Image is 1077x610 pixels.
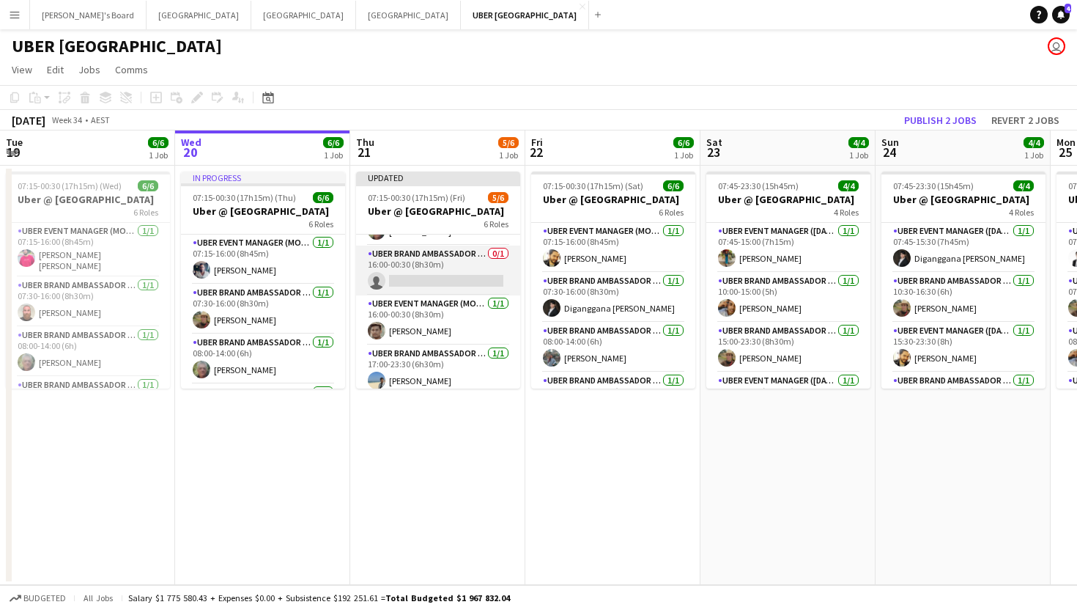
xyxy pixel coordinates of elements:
[531,136,543,149] span: Fri
[7,590,68,606] button: Budgeted
[706,323,870,372] app-card-role: UBER Brand Ambassador ([DATE])1/115:00-23:30 (8h30m)[PERSON_NAME]
[356,345,520,395] app-card-role: UBER Brand Ambassador ([PERSON_NAME])1/117:00-23:30 (6h30m)[PERSON_NAME]
[356,295,520,345] app-card-role: UBER Event Manager (Mon - Fri)1/116:00-00:30 (8h30m)[PERSON_NAME]
[181,384,345,438] app-card-role: UBER Brand Ambassador ([PERSON_NAME])1/1
[356,1,461,29] button: [GEOGRAPHIC_DATA]
[881,172,1045,389] app-job-card: 07:45-23:30 (15h45m)4/4Uber @ [GEOGRAPHIC_DATA]4 RolesUBER Event Manager ([DATE])1/107:45-15:30 (...
[133,207,158,218] span: 6 Roles
[881,323,1045,372] app-card-role: UBER Event Manager ([DATE])1/115:30-23:30 (8h)[PERSON_NAME]
[531,193,695,206] h3: Uber @ [GEOGRAPHIC_DATA]
[849,150,868,161] div: 1 Job
[179,144,201,161] span: 20
[706,136,722,149] span: Sat
[356,172,520,389] app-job-card: Updated07:15-00:30 (17h15m) (Fri)5/6Uber @ [GEOGRAPHIC_DATA]6 Roles[PERSON_NAME] [PERSON_NAME]UBE...
[128,592,510,603] div: Salary $1 775 580.43 + Expenses $0.00 + Subsistence $192 251.61 =
[149,150,168,161] div: 1 Job
[6,277,170,327] app-card-role: UBER Brand Ambassador ([PERSON_NAME])1/107:30-16:00 (8h30m)[PERSON_NAME]
[531,372,695,427] app-card-role: UBER Brand Ambassador ([PERSON_NAME])1/116:00-00:30 (8h30m)
[73,60,106,79] a: Jobs
[6,172,170,389] app-job-card: 07:15-00:30 (17h15m) (Wed)6/6Uber @ [GEOGRAPHIC_DATA]6 RolesUBER Event Manager (Mon - Fri)1/107:1...
[313,192,333,203] span: 6/6
[12,35,222,57] h1: UBER [GEOGRAPHIC_DATA]
[181,172,345,183] div: In progress
[181,172,345,389] app-job-card: In progress07:15-00:30 (17h15m) (Thu)6/6Uber @ [GEOGRAPHIC_DATA]6 RolesUBER Event Manager (Mon - ...
[706,172,870,389] app-job-card: 07:45-23:30 (15h45m)4/4Uber @ [GEOGRAPHIC_DATA]4 RolesUBER Event Manager ([DATE])1/107:45-15:00 (...
[6,377,170,427] app-card-role: UBER Brand Ambassador ([PERSON_NAME])1/1
[484,218,508,229] span: 6 Roles
[1024,150,1043,161] div: 1 Job
[193,192,296,203] span: 07:15-00:30 (17h15m) (Thu)
[148,137,169,148] span: 6/6
[115,63,148,76] span: Comms
[385,592,510,603] span: Total Budgeted $1 967 832.04
[834,207,859,218] span: 4 Roles
[881,372,1045,422] app-card-role: UBER Brand Ambassador ([DATE])1/116:30-21:30 (5h)
[356,205,520,218] h3: Uber @ [GEOGRAPHIC_DATA]
[1054,144,1076,161] span: 25
[324,150,343,161] div: 1 Job
[138,180,158,191] span: 6/6
[18,180,122,191] span: 07:15-00:30 (17h15m) (Wed)
[848,137,869,148] span: 4/4
[898,111,982,130] button: Publish 2 jobs
[181,284,345,334] app-card-role: UBER Brand Ambassador ([PERSON_NAME])1/107:30-16:00 (8h30m)[PERSON_NAME]
[985,111,1065,130] button: Revert 2 jobs
[531,172,695,389] app-job-card: 07:15-00:30 (17h15m) (Sat)6/6Uber @ [GEOGRAPHIC_DATA]6 RolesUBER Event Manager (Mon - Fri)1/107:1...
[673,137,694,148] span: 6/6
[308,218,333,229] span: 6 Roles
[1013,180,1034,191] span: 4/4
[1052,6,1070,23] a: 4
[488,192,508,203] span: 5/6
[659,207,684,218] span: 6 Roles
[881,223,1045,273] app-card-role: UBER Event Manager ([DATE])1/107:45-15:30 (7h45m)Diganggana [PERSON_NAME]
[1056,136,1076,149] span: Mon
[879,144,899,161] span: 24
[323,137,344,148] span: 6/6
[1065,4,1071,13] span: 4
[498,137,519,148] span: 5/6
[6,223,170,277] app-card-role: UBER Event Manager (Mon - Fri)1/107:15-16:00 (8h45m)[PERSON_NAME] [PERSON_NAME]
[78,63,100,76] span: Jobs
[1009,207,1034,218] span: 4 Roles
[181,235,345,284] app-card-role: UBER Event Manager (Mon - Fri)1/107:15-16:00 (8h45m)[PERSON_NAME]
[356,246,520,295] app-card-role: UBER Brand Ambassador ([PERSON_NAME])0/116:00-00:30 (8h30m)
[1048,37,1065,55] app-user-avatar: Tennille Moore
[718,180,799,191] span: 07:45-23:30 (15h45m)
[181,205,345,218] h3: Uber @ [GEOGRAPHIC_DATA]
[109,60,154,79] a: Comms
[543,180,643,191] span: 07:15-00:30 (17h15m) (Sat)
[881,193,1045,206] h3: Uber @ [GEOGRAPHIC_DATA]
[30,1,147,29] button: [PERSON_NAME]'s Board
[706,193,870,206] h3: Uber @ [GEOGRAPHIC_DATA]
[706,372,870,422] app-card-role: UBER Event Manager ([DATE])1/115:00-23:30 (8h30m)
[706,223,870,273] app-card-role: UBER Event Manager ([DATE])1/107:45-15:00 (7h15m)[PERSON_NAME]
[893,180,974,191] span: 07:45-23:30 (15h45m)
[48,114,85,125] span: Week 34
[81,592,116,603] span: All jobs
[41,60,70,79] a: Edit
[881,136,899,149] span: Sun
[838,180,859,191] span: 4/4
[356,172,520,183] div: Updated
[881,273,1045,323] app-card-role: UBER Brand Ambassador ([DATE])1/110:30-16:30 (6h)[PERSON_NAME]
[4,144,23,161] span: 19
[529,144,543,161] span: 22
[23,593,66,603] span: Budgeted
[674,150,693,161] div: 1 Job
[499,150,518,161] div: 1 Job
[12,63,32,76] span: View
[356,136,374,149] span: Thu
[531,273,695,323] app-card-role: UBER Brand Ambassador ([PERSON_NAME])1/107:30-16:00 (8h30m)Diganggana [PERSON_NAME]
[368,192,465,203] span: 07:15-00:30 (17h15m) (Fri)
[461,1,589,29] button: UBER [GEOGRAPHIC_DATA]
[6,136,23,149] span: Tue
[251,1,356,29] button: [GEOGRAPHIC_DATA]
[12,113,45,128] div: [DATE]
[1024,137,1044,148] span: 4/4
[706,273,870,323] app-card-role: UBER Brand Ambassador ([DATE])1/110:00-15:00 (5h)[PERSON_NAME]
[531,223,695,273] app-card-role: UBER Event Manager (Mon - Fri)1/107:15-16:00 (8h45m)[PERSON_NAME]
